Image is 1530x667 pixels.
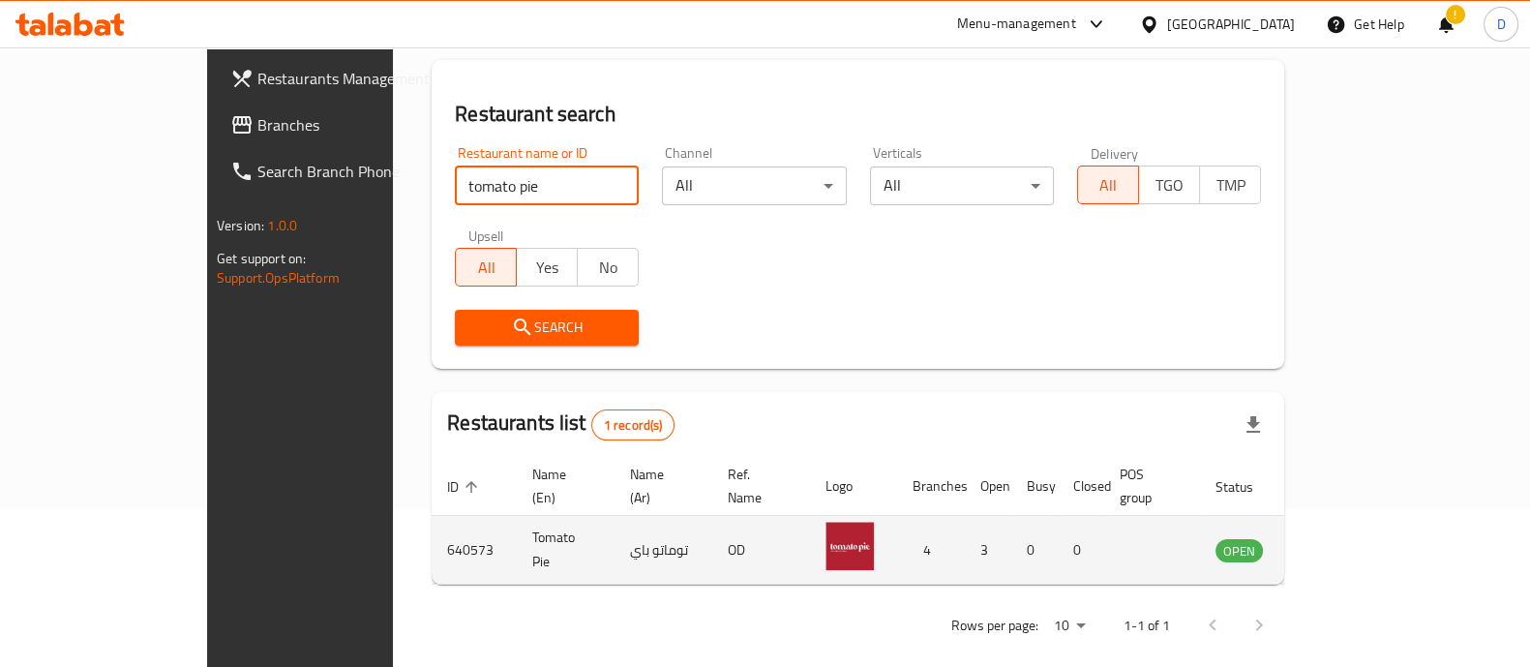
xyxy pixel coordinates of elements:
button: TMP [1199,166,1261,204]
td: 0 [1058,516,1104,585]
span: ID [447,475,484,499]
img: Tomato Pie [825,522,874,570]
th: Branches [897,457,965,516]
span: TGO [1147,171,1192,199]
td: 640573 [432,516,517,585]
label: Upsell [468,228,504,242]
td: 0 [1011,516,1058,585]
span: Get support on: [217,246,306,271]
td: توماتو باي [615,516,712,585]
div: All [870,167,1054,205]
p: 1-1 of 1 [1124,614,1170,638]
a: Branches [215,102,463,148]
span: Restaurants Management [257,67,447,90]
td: 4 [897,516,965,585]
span: TMP [1208,171,1253,199]
div: Menu-management [957,13,1076,36]
span: POS group [1120,463,1177,509]
td: 3 [965,516,1011,585]
span: Search Branch Phone [257,160,447,183]
td: OD [712,516,810,585]
div: All [662,167,846,205]
span: Yes [525,254,570,282]
div: [GEOGRAPHIC_DATA] [1167,14,1295,35]
button: Yes [516,248,578,287]
input: Search for restaurant name or ID.. [455,167,639,205]
span: Search [470,316,623,340]
h2: Restaurants list [447,409,675,440]
span: Name (En) [532,463,591,509]
span: Status [1215,475,1278,499]
span: Name (Ar) [630,463,689,509]
a: Support.OpsPlatform [217,265,340,290]
span: Ref. Name [728,463,787,509]
th: Closed [1058,457,1104,516]
span: No [585,254,631,282]
th: Logo [810,457,897,516]
div: Total records count [591,409,675,440]
button: Search [455,310,639,346]
span: D [1496,14,1505,35]
span: All [1086,171,1131,199]
label: Delivery [1091,146,1139,160]
p: Rows per page: [951,614,1038,638]
a: Restaurants Management [215,55,463,102]
button: All [1077,166,1139,204]
td: Tomato Pie [517,516,615,585]
th: Busy [1011,457,1058,516]
button: TGO [1138,166,1200,204]
span: Branches [257,113,447,136]
div: OPEN [1215,539,1263,562]
span: 1 record(s) [592,416,675,435]
th: Open [965,457,1011,516]
button: No [577,248,639,287]
button: All [455,248,517,287]
div: Export file [1230,402,1276,448]
a: Search Branch Phone [215,148,463,195]
h2: Restaurant search [455,100,1261,129]
span: OPEN [1215,540,1263,562]
span: All [464,254,509,282]
span: Version: [217,213,264,238]
table: enhanced table [432,457,1368,585]
span: 1.0.0 [267,213,297,238]
div: Rows per page: [1046,612,1093,641]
